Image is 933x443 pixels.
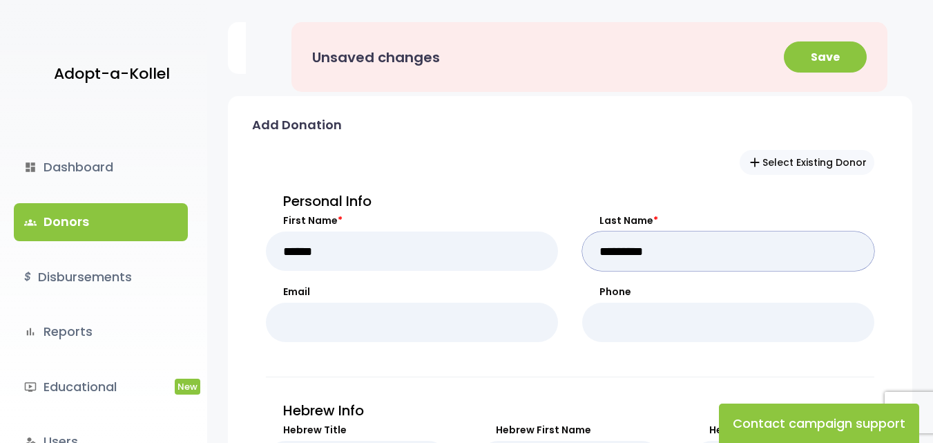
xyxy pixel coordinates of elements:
label: Phone [582,285,874,299]
p: Personal Info [266,189,874,214]
span: New [175,379,200,395]
span: groups [24,216,37,229]
a: $Disbursements [14,258,188,296]
label: First Name [266,214,558,228]
i: dashboard [24,161,37,173]
a: ondemand_videoEducationalNew [14,368,188,406]
label: Email [266,285,558,299]
p: Adopt-a-Kollel [54,60,170,88]
i: ondemand_video [24,381,37,393]
a: dashboardDashboard [14,149,188,186]
button: Save [784,41,867,73]
a: Adopt-a-Kollel [47,40,170,107]
label: Hebrew Title [266,423,448,437]
a: bar_chartReports [14,313,188,350]
i: $ [24,267,31,288]
button: Contact campaign support [719,404,919,443]
button: addSelect Existing Donor [740,150,874,175]
label: Last Name [582,214,874,228]
label: Hebrew Last Name [692,423,874,437]
label: Hebrew First Name [479,423,661,437]
p: Hebrew Info [266,398,874,423]
p: Unsaved changes [312,45,440,70]
a: groupsDonors [14,203,188,241]
span: add [747,155,762,170]
p: Add Donation [252,114,342,136]
i: bar_chart [24,326,37,338]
